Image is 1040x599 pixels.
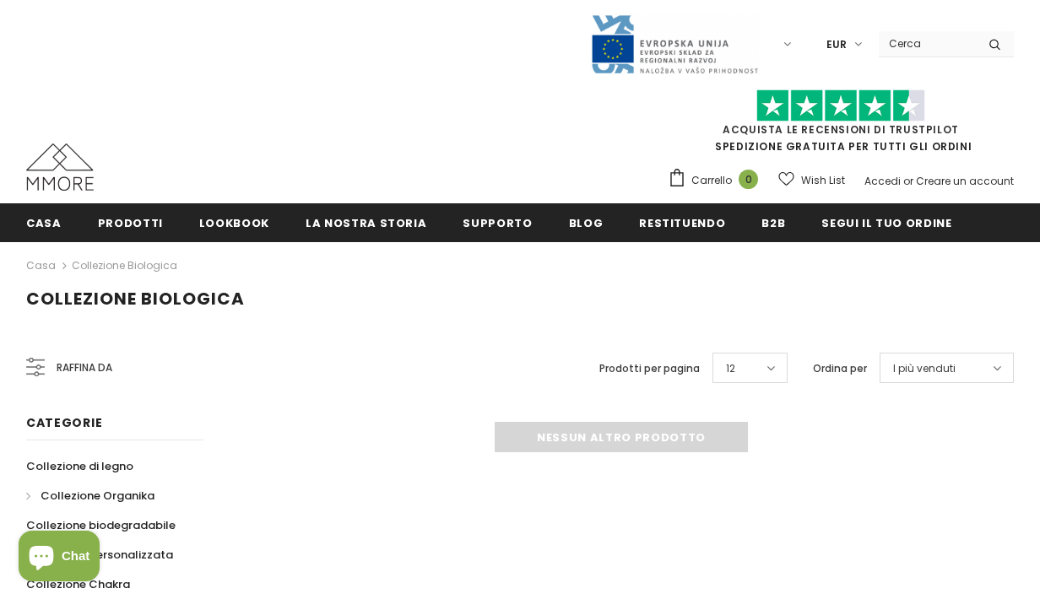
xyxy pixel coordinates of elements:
[26,414,102,431] span: Categorie
[639,215,725,231] span: Restituendo
[756,89,925,122] img: Fidati di Pilot Stars
[726,360,735,377] span: 12
[57,359,112,377] span: Raffina da
[26,287,245,310] span: Collezione biologica
[590,13,759,75] img: Javni Razpis
[761,215,785,231] span: B2B
[26,215,62,231] span: Casa
[463,203,532,241] a: supporto
[599,360,700,377] label: Prodotti per pagina
[26,451,133,481] a: Collezione di legno
[590,36,759,51] a: Javni Razpis
[864,174,901,188] a: Accedi
[26,481,154,510] a: Collezione Organika
[98,215,163,231] span: Prodotti
[98,203,163,241] a: Prodotti
[14,531,105,586] inbox-online-store-chat: Shopify online store chat
[826,36,847,53] span: EUR
[668,168,766,193] a: Carrello 0
[569,215,604,231] span: Blog
[306,215,426,231] span: La nostra storia
[813,360,867,377] label: Ordina per
[723,122,959,137] a: Acquista le recensioni di TrustPilot
[801,172,845,189] span: Wish List
[26,458,133,474] span: Collezione di legno
[668,97,1014,154] span: SPEDIZIONE GRATUITA PER TUTTI GLI ORDINI
[26,203,62,241] a: Casa
[893,360,956,377] span: I più venduti
[879,31,976,56] input: Search Site
[41,488,154,504] span: Collezione Organika
[739,170,758,189] span: 0
[26,517,176,533] span: Collezione biodegradabile
[569,203,604,241] a: Blog
[26,143,94,191] img: Casi MMORE
[691,172,732,189] span: Carrello
[306,203,426,241] a: La nostra storia
[761,203,785,241] a: B2B
[199,215,269,231] span: Lookbook
[26,510,176,540] a: Collezione biodegradabile
[778,165,845,195] a: Wish List
[639,203,725,241] a: Restituendo
[463,215,532,231] span: supporto
[821,203,951,241] a: Segui il tuo ordine
[916,174,1014,188] a: Creare un account
[26,256,56,276] a: Casa
[903,174,913,188] span: or
[72,258,177,273] a: Collezione biologica
[199,203,269,241] a: Lookbook
[821,215,951,231] span: Segui il tuo ordine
